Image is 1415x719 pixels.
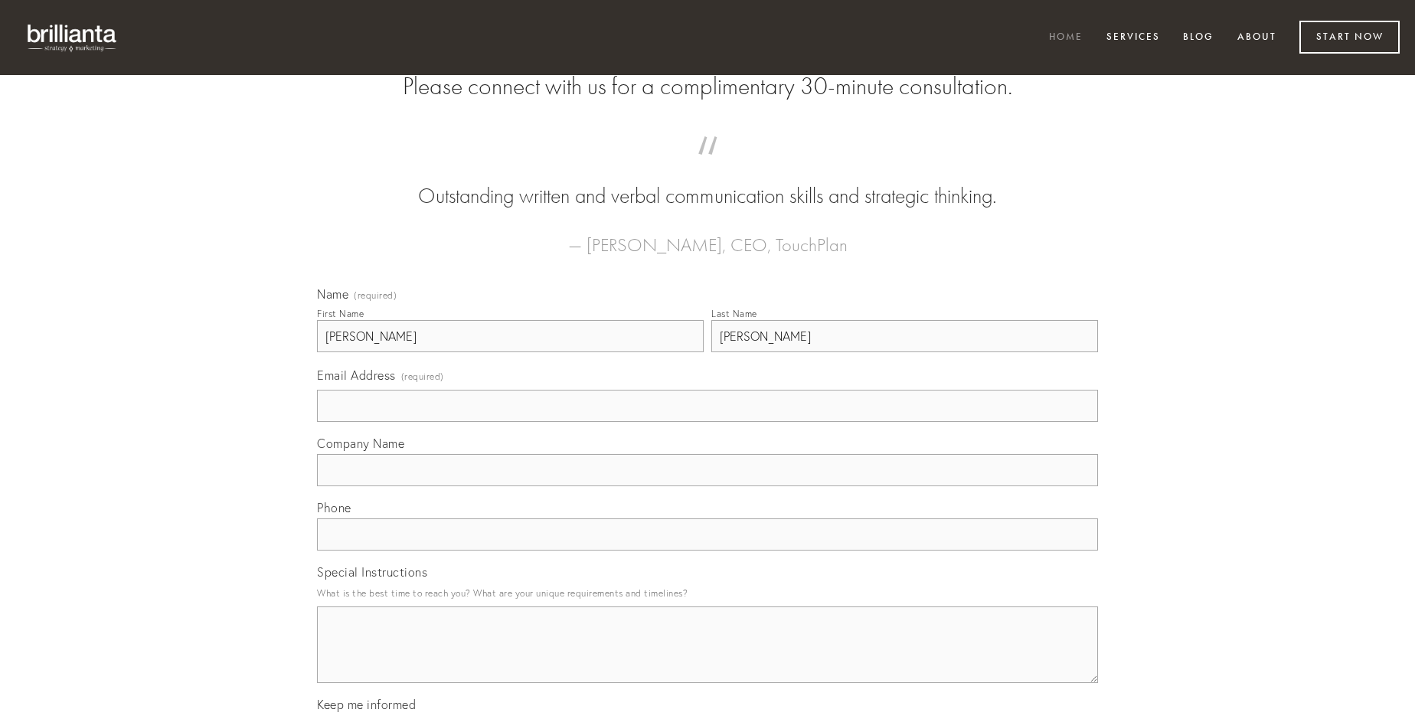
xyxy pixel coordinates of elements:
[341,152,1074,211] blockquote: Outstanding written and verbal communication skills and strategic thinking.
[1227,25,1286,51] a: About
[341,211,1074,260] figcaption: — [PERSON_NAME], CEO, TouchPlan
[317,286,348,302] span: Name
[711,308,757,319] div: Last Name
[354,291,397,300] span: (required)
[317,500,351,515] span: Phone
[1039,25,1093,51] a: Home
[317,72,1098,101] h2: Please connect with us for a complimentary 30-minute consultation.
[1096,25,1170,51] a: Services
[341,152,1074,181] span: “
[1299,21,1400,54] a: Start Now
[317,308,364,319] div: First Name
[15,15,130,60] img: brillianta - research, strategy, marketing
[401,366,444,387] span: (required)
[317,697,416,712] span: Keep me informed
[317,564,427,580] span: Special Instructions
[317,368,396,383] span: Email Address
[1173,25,1224,51] a: Blog
[317,436,404,451] span: Company Name
[317,583,1098,603] p: What is the best time to reach you? What are your unique requirements and timelines?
